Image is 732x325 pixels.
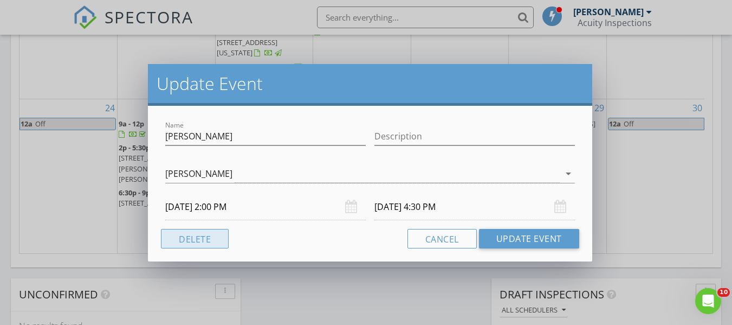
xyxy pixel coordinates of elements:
[407,229,477,248] button: Cancel
[479,229,579,248] button: Update Event
[374,194,575,220] input: Select date
[695,288,721,314] iframe: Intercom live chat
[165,169,232,179] div: [PERSON_NAME]
[161,229,229,248] button: Delete
[562,167,575,180] i: arrow_drop_down
[157,73,584,94] h2: Update Event
[717,288,730,297] span: 10
[165,194,366,220] input: Select date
